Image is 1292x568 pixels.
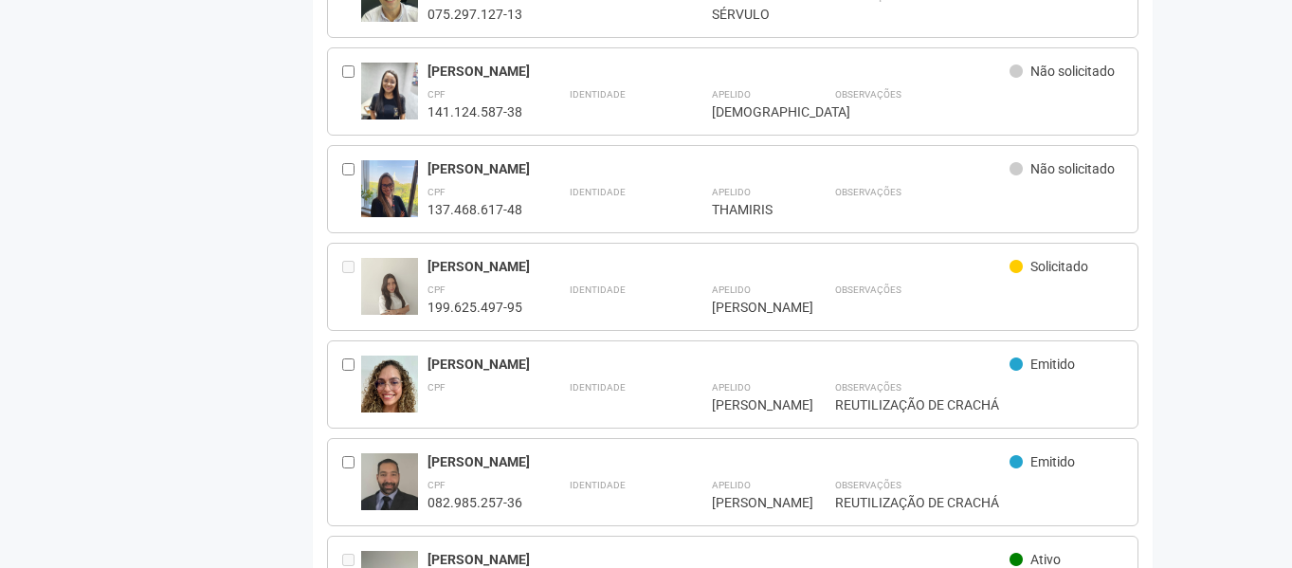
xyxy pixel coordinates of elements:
div: [PERSON_NAME] [428,160,1010,177]
strong: Observações [835,382,901,393]
strong: Apelido [712,89,751,100]
div: [PERSON_NAME] [712,396,788,413]
strong: Apelido [712,187,751,197]
div: Entre em contato com a Aministração para solicitar o cancelamento ou 2a via [342,258,361,316]
strong: Observações [835,187,901,197]
img: user.jpg [361,63,418,138]
strong: CPF [428,480,446,490]
div: [DEMOGRAPHIC_DATA] [712,103,788,120]
img: user.jpg [361,453,418,510]
div: THAMIRIS [712,201,788,218]
strong: Apelido [712,480,751,490]
span: Emitido [1030,357,1075,372]
strong: Identidade [570,480,626,490]
strong: Observações [835,89,901,100]
strong: Identidade [570,89,626,100]
strong: Apelido [712,284,751,295]
span: Solicitado [1030,259,1088,274]
strong: Identidade [570,187,626,197]
span: Ativo [1030,552,1061,567]
strong: CPF [428,284,446,295]
strong: Identidade [570,284,626,295]
div: [PERSON_NAME] [712,494,788,511]
strong: Observações [835,480,901,490]
strong: CPF [428,89,446,100]
div: [PERSON_NAME] [428,453,1010,470]
img: user.jpg [361,356,418,426]
span: Emitido [1030,454,1075,469]
div: 199.625.497-95 [428,299,522,316]
strong: Observações [835,284,901,295]
span: Não solicitado [1030,161,1115,176]
span: Não solicitado [1030,64,1115,79]
img: user.jpg [361,160,418,236]
strong: CPF [428,187,446,197]
img: user.jpg [361,258,418,328]
div: 141.124.587-38 [428,103,522,120]
div: 137.468.617-48 [428,201,522,218]
strong: Identidade [570,382,626,393]
div: 082.985.257-36 [428,494,522,511]
div: [PERSON_NAME] [428,356,1010,373]
div: REUTILIZAÇÃO DE CRACHÁ [835,494,1124,511]
div: [PERSON_NAME] [428,63,1010,80]
div: [PERSON_NAME] [712,299,788,316]
div: [PERSON_NAME] [428,551,1010,568]
div: 075.297.127-13 [428,6,522,23]
div: [PERSON_NAME] [428,258,1010,275]
div: REUTILIZAÇÃO DE CRACHÁ [835,396,1124,413]
div: SÉRVULO [712,6,788,23]
strong: CPF [428,382,446,393]
strong: Apelido [712,382,751,393]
